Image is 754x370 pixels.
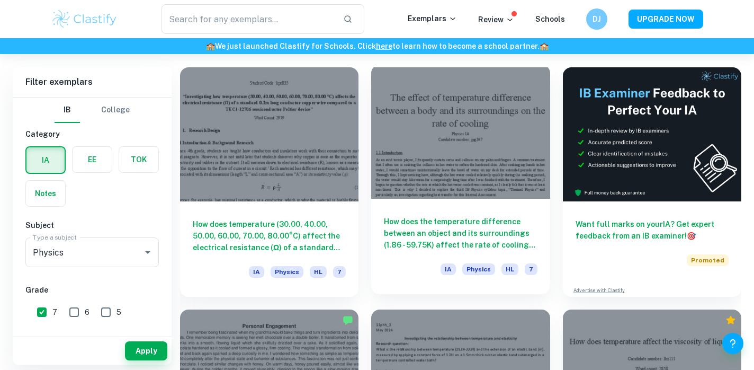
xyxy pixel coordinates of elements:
[13,67,172,97] h6: Filter exemplars
[25,219,159,231] h6: Subject
[206,42,215,50] span: 🏫
[687,232,696,240] span: 🎯
[161,4,335,34] input: Search for any exemplars...
[462,263,495,275] span: Physics
[26,181,65,206] button: Notes
[591,13,603,25] h6: DJ
[535,15,565,23] a: Schools
[310,266,327,278] span: HL
[149,331,152,343] span: 1
[563,67,741,201] img: Thumbnail
[33,233,77,242] label: Type a subject
[333,266,346,278] span: 7
[384,216,537,251] h6: How does the temperature difference between an object and its surroundings (1.86 - 59.75K) affect...
[52,306,57,318] span: 7
[501,263,518,275] span: HL
[725,315,736,325] div: Premium
[343,315,353,325] img: Marked
[722,333,743,354] button: Help and Feedback
[117,331,121,343] span: 2
[376,42,392,50] a: here
[55,98,80,123] button: IB
[540,42,549,50] span: 🏫
[116,306,121,318] span: 5
[85,306,89,318] span: 6
[119,147,158,172] button: TOK
[573,287,625,294] a: Advertise with Clastify
[629,10,703,29] button: UPGRADE NOW
[687,254,729,266] span: Promoted
[180,67,358,297] a: How does temperature (30.00, 40.00, 50.00, 60.00, 70.00, 80.00°C) affect the electrical resistanc...
[271,266,303,278] span: Physics
[478,14,514,25] p: Review
[55,98,130,123] div: Filter type choice
[193,218,346,253] h6: How does temperature (30.00, 40.00, 50.00, 60.00, 70.00, 80.00°C) affect the electrical resistanc...
[408,13,457,24] p: Exemplars
[576,218,729,242] h6: Want full marks on your IA ? Get expert feedback from an IB examiner!
[73,147,112,172] button: EE
[51,8,118,30] img: Clastify logo
[525,263,537,275] span: 7
[586,8,607,30] button: DJ
[371,67,550,297] a: How does the temperature difference between an object and its surroundings (1.86 - 59.75K) affect...
[25,128,159,140] h6: Category
[2,40,752,52] h6: We just launched Clastify for Schools. Click to learn how to become a school partner.
[26,147,65,173] button: IA
[441,263,456,275] span: IA
[52,331,58,343] span: 4
[563,67,741,297] a: Want full marks on yourIA? Get expert feedback from an IB examiner!PromotedAdvertise with Clastify
[101,98,130,123] button: College
[249,266,264,278] span: IA
[25,284,159,296] h6: Grade
[85,331,90,343] span: 3
[140,245,155,260] button: Open
[125,341,167,360] button: Apply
